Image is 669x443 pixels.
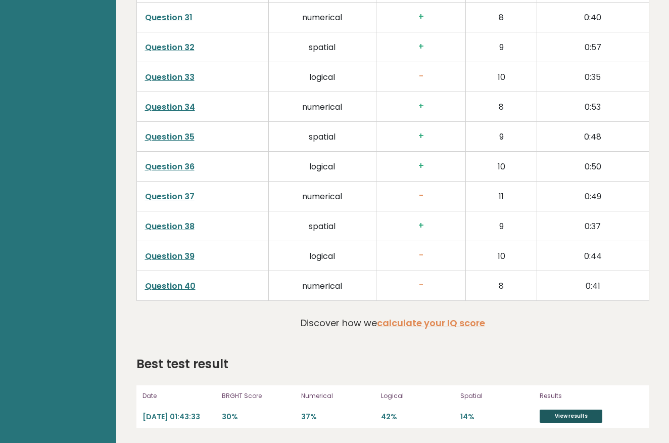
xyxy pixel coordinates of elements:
[268,271,376,301] td: numerical
[466,211,537,241] td: 9
[145,220,195,232] a: Question 38
[466,62,537,92] td: 10
[381,391,454,401] p: Logical
[466,152,537,182] td: 10
[301,391,374,401] p: Numerical
[466,92,537,122] td: 8
[385,220,457,231] h3: +
[466,271,537,301] td: 8
[466,122,537,152] td: 9
[466,241,537,271] td: 10
[268,62,376,92] td: logical
[377,317,485,329] a: calculate your IQ score
[537,241,649,271] td: 0:44
[460,391,534,401] p: Spatial
[385,12,457,22] h3: +
[145,280,196,292] a: Question 40
[537,62,649,92] td: 0:35
[385,71,457,82] h3: -
[301,412,374,422] p: 37%
[268,122,376,152] td: spatial
[466,3,537,32] td: 8
[460,412,534,422] p: 14%
[145,101,195,113] a: Question 34
[537,92,649,122] td: 0:53
[268,152,376,182] td: logical
[268,211,376,241] td: spatial
[466,32,537,62] td: 9
[537,122,649,152] td: 0:48
[466,182,537,211] td: 11
[301,316,485,330] p: Discover how we
[385,101,457,112] h3: +
[142,391,216,401] p: Date
[537,211,649,241] td: 0:37
[145,71,195,83] a: Question 33
[385,161,457,171] h3: +
[145,131,195,143] a: Question 35
[268,182,376,211] td: numerical
[145,161,195,172] a: Question 36
[537,3,649,32] td: 0:40
[145,12,193,23] a: Question 31
[537,182,649,211] td: 0:49
[142,412,216,422] p: [DATE] 01:43:33
[385,41,457,52] h3: +
[540,410,602,423] a: View results
[268,241,376,271] td: logical
[268,3,376,32] td: numerical
[385,250,457,261] h3: -
[537,271,649,301] td: 0:41
[268,92,376,122] td: numerical
[540,391,643,401] p: Results
[537,152,649,182] td: 0:50
[385,191,457,201] h3: -
[145,41,195,53] a: Question 32
[145,191,195,202] a: Question 37
[385,280,457,291] h3: -
[268,32,376,62] td: spatial
[145,250,195,262] a: Question 39
[381,412,454,422] p: 42%
[385,131,457,142] h3: +
[222,412,295,422] p: 30%
[136,355,228,373] h2: Best test result
[537,32,649,62] td: 0:57
[222,391,295,401] p: BRGHT Score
